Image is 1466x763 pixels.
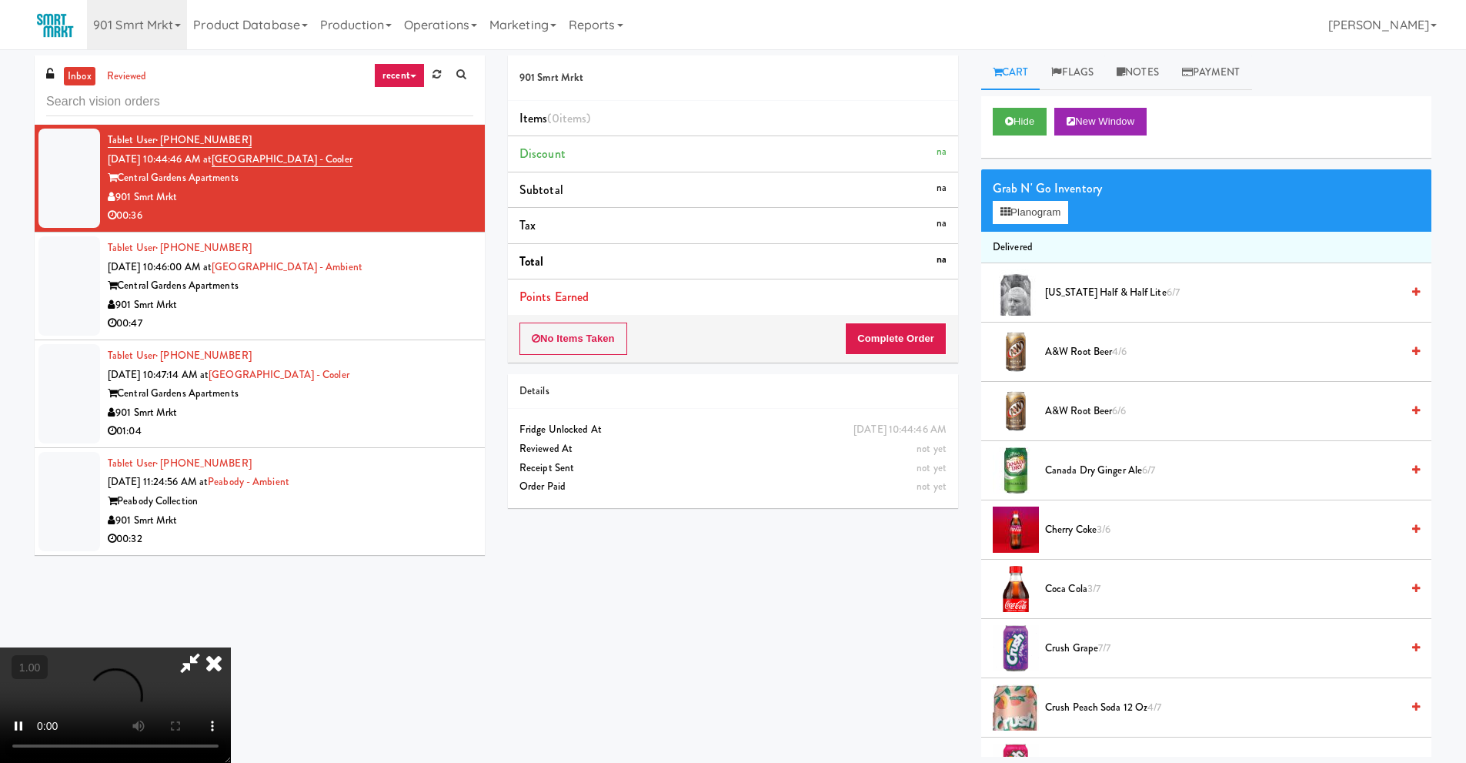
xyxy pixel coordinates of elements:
[519,216,536,234] span: Tax
[519,181,563,199] span: Subtotal
[1045,402,1401,421] span: A&W Root Beer
[208,474,289,489] a: Peabody - Ambient
[1045,698,1401,718] span: Crush Peach Soda 12 oz
[1045,520,1401,540] span: Cherry Coke
[993,201,1068,224] button: Planogram
[108,384,473,403] div: Central Gardens Apartments
[35,125,485,233] li: Tablet User· [PHONE_NUMBER][DATE] 10:44:46 AM at[GEOGRAPHIC_DATA] - CoolerCentral Gardens Apartme...
[1039,520,1420,540] div: Cherry Coke3/6
[1045,580,1401,599] span: Coca Cola
[103,67,151,86] a: reviewed
[1105,55,1170,90] a: Notes
[212,152,352,167] a: [GEOGRAPHIC_DATA] - Cooler
[35,233,485,340] li: Tablet User· [PHONE_NUMBER][DATE] 10:46:00 AM at[GEOGRAPHIC_DATA] - AmbientCentral Gardens Apartm...
[845,323,947,355] button: Complete Order
[1097,522,1110,537] span: 3/6
[108,132,252,148] a: Tablet User· [PHONE_NUMBER]
[46,88,473,116] input: Search vision orders
[1142,463,1155,477] span: 6/7
[519,145,566,162] span: Discount
[981,55,1040,90] a: Cart
[212,259,362,274] a: [GEOGRAPHIC_DATA] - Ambient
[993,177,1420,200] div: Grab N' Go Inventory
[155,132,252,147] span: · [PHONE_NUMBER]
[64,67,95,86] a: inbox
[108,296,473,315] div: 901 Smrt Mrkt
[1167,285,1180,300] span: 6/7
[108,348,252,363] a: Tablet User· [PHONE_NUMBER]
[1170,55,1252,90] a: Payment
[519,288,589,306] span: Points Earned
[1098,641,1110,655] span: 7/7
[937,250,947,269] div: na
[108,403,473,423] div: 901 Smrt Mrkt
[1040,55,1105,90] a: Flags
[1039,343,1420,362] div: A&W Root Beer4/6
[35,12,75,38] img: Micromart
[35,448,485,555] li: Tablet User· [PHONE_NUMBER][DATE] 11:24:56 AM atPeabody - AmbientPeabody Collection901 Smrt Mrkt0...
[937,142,947,162] div: na
[937,179,947,198] div: na
[519,323,627,355] button: No Items Taken
[519,253,544,270] span: Total
[35,340,485,448] li: Tablet User· [PHONE_NUMBER][DATE] 10:47:14 AM at[GEOGRAPHIC_DATA] - CoolerCentral Gardens Apartme...
[1045,639,1401,658] span: Crush Grape
[519,459,947,478] div: Receipt Sent
[108,206,473,226] div: 00:36
[108,474,208,489] span: [DATE] 11:24:56 AM at
[1039,580,1420,599] div: Coca Cola3/7
[519,72,947,84] h5: 901 Smrt Mrkt
[519,420,947,440] div: Fridge Unlocked At
[108,240,252,255] a: Tablet User· [PHONE_NUMBER]
[108,456,252,470] a: Tablet User· [PHONE_NUMBER]
[547,109,590,127] span: (0 )
[108,188,473,207] div: 901 Smrt Mrkt
[1112,403,1126,418] span: 6/6
[108,276,473,296] div: Central Gardens Apartments
[155,456,252,470] span: · [PHONE_NUMBER]
[917,441,947,456] span: not yet
[108,530,473,549] div: 00:32
[519,109,590,127] span: Items
[519,440,947,459] div: Reviewed At
[374,63,425,88] a: recent
[1054,108,1147,136] button: New Window
[108,314,473,333] div: 00:47
[108,367,209,382] span: [DATE] 10:47:14 AM at
[519,382,947,401] div: Details
[1039,639,1420,658] div: Crush Grape7/7
[993,108,1047,136] button: Hide
[917,460,947,475] span: not yet
[1039,461,1420,480] div: Canada Dry Ginger Ale6/7
[1045,461,1401,480] span: Canada Dry Ginger Ale
[1112,344,1127,359] span: 4/6
[108,492,473,511] div: Peabody Collection
[108,511,473,530] div: 901 Smrt Mrkt
[155,348,252,363] span: · [PHONE_NUMBER]
[1147,700,1161,714] span: 4/7
[1039,698,1420,718] div: Crush Peach Soda 12 oz4/7
[917,479,947,494] span: not yet
[853,420,947,440] div: [DATE] 10:44:46 AM
[108,169,473,188] div: Central Gardens Apartments
[937,214,947,233] div: na
[108,422,473,441] div: 01:04
[209,367,349,382] a: [GEOGRAPHIC_DATA] - Cooler
[1087,581,1100,596] span: 3/7
[1045,343,1401,362] span: A&W Root Beer
[519,477,947,497] div: Order Paid
[559,109,587,127] ng-pluralize: items
[108,259,212,274] span: [DATE] 10:46:00 AM at
[1039,402,1420,421] div: A&W Root Beer6/6
[1039,283,1420,303] div: [US_STATE] Half & Half Lite6/7
[1045,283,1401,303] span: [US_STATE] Half & Half Lite
[155,240,252,255] span: · [PHONE_NUMBER]
[981,232,1431,264] li: Delivered
[108,152,212,166] span: [DATE] 10:44:46 AM at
